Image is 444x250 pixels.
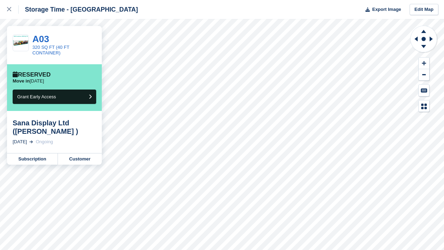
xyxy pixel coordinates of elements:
[419,100,429,112] button: Map Legend
[13,35,28,51] img: 10ft%20Container%20(80%20SQ%20FT).png
[13,71,51,78] div: Reserved
[13,90,96,104] button: Grant Early Access
[32,34,49,44] a: A03
[29,140,33,143] img: arrow-right-light-icn-cde0832a797a2874e46488d9cf13f60e5c3a73dbe684e267c42b8395dfbc2abf.svg
[419,85,429,96] button: Keyboard Shortcuts
[32,45,69,55] a: 320 SQ FT (40 FT CONTAINER)
[13,119,96,136] div: Sana Display Ltd ([PERSON_NAME] )
[36,138,53,145] div: Ongoing
[19,5,138,14] div: Storage Time - [GEOGRAPHIC_DATA]
[13,78,29,84] span: Move in
[58,153,102,165] a: Customer
[419,69,429,81] button: Zoom Out
[17,94,56,99] span: Grant Early Access
[7,153,58,165] a: Subscription
[410,4,438,15] a: Edit Map
[13,138,27,145] div: [DATE]
[419,58,429,69] button: Zoom In
[361,4,401,15] button: Export Image
[13,78,44,84] p: [DATE]
[372,6,401,13] span: Export Image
